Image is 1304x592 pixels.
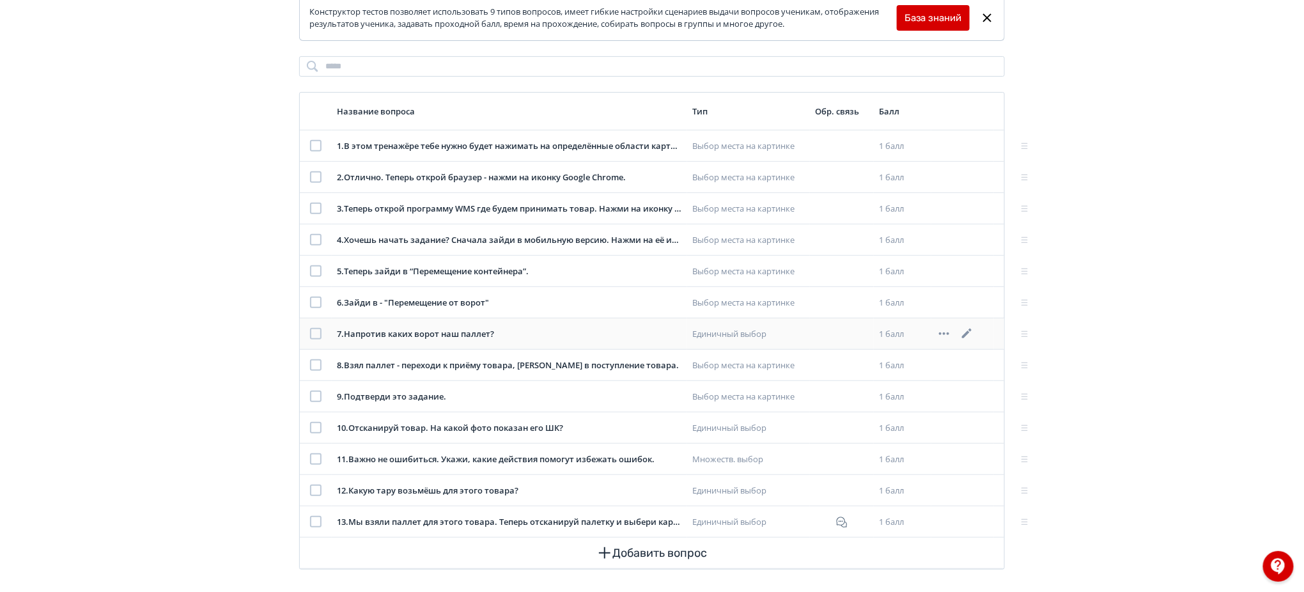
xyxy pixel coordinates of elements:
[337,203,682,215] div: 3 . Теперь открой программу WMS где будем принимать товар. Нажми на иконку программы WMS
[692,140,805,153] div: Выбор места на картинке
[337,516,682,529] div: 13 . Мы взяли паллет для этого товара. Теперь отсканируй палетку и выбери картинку, где она показ...
[879,234,926,247] div: 1 балл
[692,422,805,435] div: Единичный выбор
[692,171,805,184] div: Выбор места на картинке
[337,105,682,117] div: Название вопроса
[692,485,805,497] div: Единичный выбор
[692,297,805,309] div: Выбор места на картинке
[879,265,926,278] div: 1 балл
[879,391,926,403] div: 1 балл
[692,203,805,215] div: Выбор места на картинке
[692,265,805,278] div: Выбор места на картинке
[337,140,682,153] div: 1 . В этом тренажёре тебе нужно будет нажимать на определённые области картинки. Давай попробуем :
[815,105,869,117] div: Обр. связь
[310,538,994,568] button: Добавить вопрос
[337,171,682,184] div: 2 . Отлично. Теперь открой браузер - нажми на иконку Google Chrome.
[692,359,805,372] div: Выбор места на картинке
[879,105,926,117] div: Балл
[897,5,970,31] button: База знаний
[879,328,926,341] div: 1 балл
[337,422,682,435] div: 10 . Отсканируй товар. На какой фото показан его ШК?
[879,485,926,497] div: 1 балл
[692,234,805,247] div: Выбор места на картинке
[879,516,926,529] div: 1 балл
[879,203,926,215] div: 1 балл
[879,171,926,184] div: 1 балл
[879,422,926,435] div: 1 балл
[337,453,682,466] div: 11 . Важно не ошибиться. Укажи, какие действия помогут избежать ошибок.
[337,297,682,309] div: 6 . Зайди в - "Перемещение от ворот"
[879,297,926,309] div: 1 балл
[692,453,805,466] div: Множеств. выбор
[904,11,962,26] a: База знаний
[337,328,682,341] div: 7 . Напротив каких ворот наш паллет?
[692,105,805,117] div: Тип
[879,359,926,372] div: 1 балл
[337,391,682,403] div: 9 . Подтверди это задание.
[337,359,682,372] div: 8 . Взял паллет - переходи к приёму товара, [PERSON_NAME] в поступление товара.
[337,485,682,497] div: 12 . Какую тару возьмёшь для этого товара?
[692,391,805,403] div: Выбор места на картинке
[337,234,682,247] div: 4 . Хочешь начать задание? Сначала зайди в мобильную версию. Нажми на её иконку
[337,265,682,278] div: 5 . Теперь зайди в “Перемещение контейнера”.
[692,328,805,341] div: Единичный выбор
[879,453,926,466] div: 1 балл
[692,516,805,529] div: Единичный выбор
[879,140,926,153] div: 1 балл
[309,6,897,31] div: Конструктор тестов позволяет использовать 9 типов вопросов, имеет гибкие настройки сценариев выда...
